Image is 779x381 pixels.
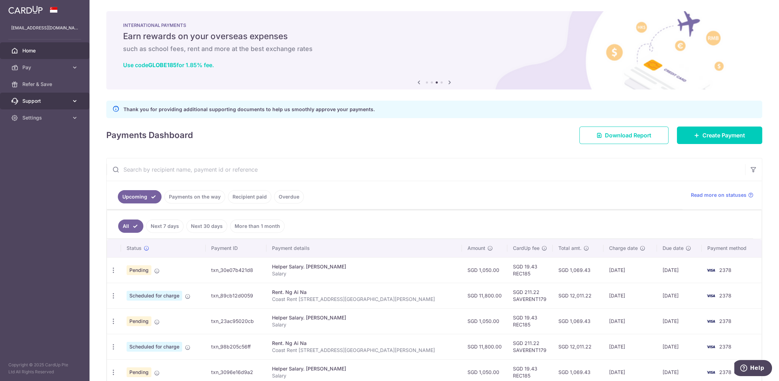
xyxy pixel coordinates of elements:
[11,24,78,31] p: [EMAIL_ADDRESS][DOMAIN_NAME]
[127,316,151,326] span: Pending
[691,192,746,199] span: Read more on statuses
[467,245,485,252] span: Amount
[272,296,457,303] p: Coast Rent [STREET_ADDRESS][GEOGRAPHIC_DATA][PERSON_NAME]
[553,308,603,334] td: SGD 1,069.43
[123,105,375,114] p: Thank you for providing additional supporting documents to help us smoothly approve your payments.
[107,158,745,181] input: Search by recipient name, payment id or reference
[272,314,457,321] div: Helper Salary. [PERSON_NAME]
[462,283,507,308] td: SGD 11,800.00
[704,266,718,274] img: Bank Card
[22,114,69,121] span: Settings
[702,131,745,139] span: Create Payment
[462,257,507,283] td: SGD 1,050.00
[206,308,266,334] td: txn_23ac95020cb
[704,368,718,376] img: Bank Card
[507,334,553,359] td: SGD 211.22 SAVERENT179
[704,343,718,351] img: Bank Card
[22,81,69,88] span: Refer & Save
[272,365,457,372] div: Helper Salary. [PERSON_NAME]
[22,64,69,71] span: Pay
[186,220,227,233] a: Next 30 days
[719,293,731,299] span: 2378
[704,292,718,300] img: Bank Card
[164,190,225,203] a: Payments on the way
[513,245,539,252] span: CardUp fee
[507,283,553,308] td: SGD 211.22 SAVERENT179
[266,239,462,257] th: Payment details
[272,263,457,270] div: Helper Salary. [PERSON_NAME]
[603,308,657,334] td: [DATE]
[206,257,266,283] td: txn_30e07b421d8
[605,131,651,139] span: Download Report
[702,239,762,257] th: Payment method
[106,129,193,142] h4: Payments Dashboard
[148,62,177,69] b: GLOBE185
[603,334,657,359] td: [DATE]
[123,22,745,28] p: INTERNATIONAL PAYMENTS
[22,47,69,54] span: Home
[272,289,457,296] div: Rent. Ng Ai Na
[127,291,182,301] span: Scheduled for charge
[272,372,457,379] p: Salary
[206,334,266,359] td: txn_98b205c56ff
[719,318,731,324] span: 2378
[553,283,603,308] td: SGD 12,011.22
[558,245,581,252] span: Total amt.
[704,317,718,325] img: Bank Card
[734,360,772,378] iframe: Opens a widget where you can find more information
[719,344,731,350] span: 2378
[118,190,162,203] a: Upcoming
[677,127,762,144] a: Create Payment
[230,220,285,233] a: More than 1 month
[462,334,507,359] td: SGD 11,800.00
[123,45,745,53] h6: such as school fees, rent and more at the best exchange rates
[657,283,702,308] td: [DATE]
[272,270,457,277] p: Salary
[22,98,69,105] span: Support
[127,367,151,377] span: Pending
[146,220,184,233] a: Next 7 days
[127,265,151,275] span: Pending
[507,257,553,283] td: SGD 19.43 REC185
[462,308,507,334] td: SGD 1,050.00
[657,257,702,283] td: [DATE]
[8,6,43,14] img: CardUp
[118,220,143,233] a: All
[603,257,657,283] td: [DATE]
[127,245,142,252] span: Status
[272,347,457,354] p: Coast Rent [STREET_ADDRESS][GEOGRAPHIC_DATA][PERSON_NAME]
[272,321,457,328] p: Salary
[579,127,669,144] a: Download Report
[123,62,214,69] a: Use codeGLOBE185for 1.85% fee.
[206,239,266,257] th: Payment ID
[274,190,304,203] a: Overdue
[719,369,731,375] span: 2378
[106,11,762,89] img: International Payment Banner
[603,283,657,308] td: [DATE]
[657,308,702,334] td: [DATE]
[609,245,638,252] span: Charge date
[206,283,266,308] td: txn_89cb12d0059
[719,267,731,273] span: 2378
[553,334,603,359] td: SGD 12,011.22
[657,334,702,359] td: [DATE]
[553,257,603,283] td: SGD 1,069.43
[691,192,753,199] a: Read more on statuses
[123,31,745,42] h5: Earn rewards on your overseas expenses
[272,340,457,347] div: Rent. Ng Ai Na
[228,190,271,203] a: Recipient paid
[663,245,684,252] span: Due date
[507,308,553,334] td: SGD 19.43 REC185
[127,342,182,352] span: Scheduled for charge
